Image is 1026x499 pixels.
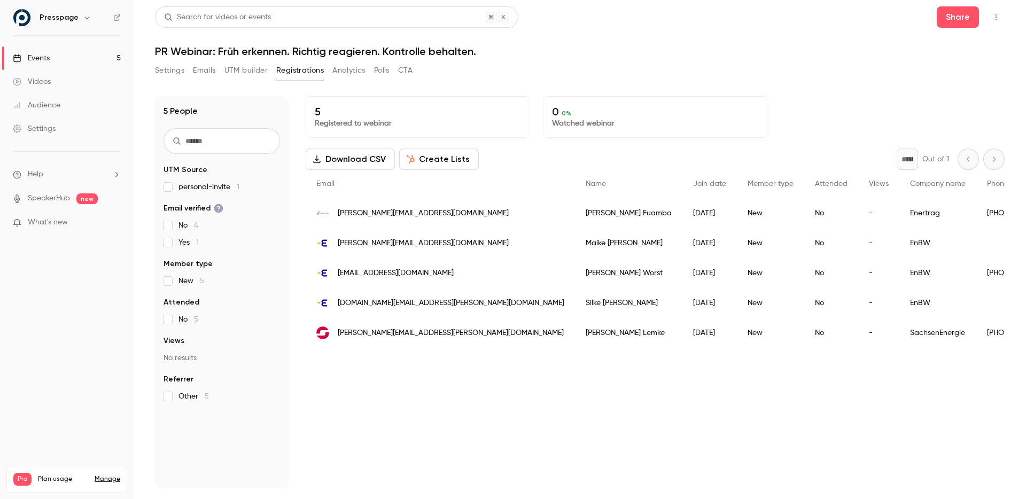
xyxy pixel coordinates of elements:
div: Audience [13,100,60,111]
span: Referrer [164,374,193,385]
span: personal-invite [178,182,239,192]
span: new [76,193,98,204]
span: 4 [194,222,198,229]
div: [DATE] [682,198,737,228]
div: EnBW [899,228,976,258]
div: No [804,228,858,258]
div: New [737,228,804,258]
span: Attended [164,297,199,308]
h1: 5 People [164,105,198,118]
div: Search for videos or events [164,12,271,23]
div: [DATE] [682,228,737,258]
img: enbw.com [316,237,329,250]
div: - [858,198,899,228]
span: Views [869,180,889,188]
div: Enertrag [899,198,976,228]
span: 1 [196,239,199,246]
span: [EMAIL_ADDRESS][DOMAIN_NAME] [338,268,454,279]
span: [DOMAIN_NAME][EMAIL_ADDRESS][PERSON_NAME][DOMAIN_NAME] [338,298,564,309]
span: Pro [13,473,32,486]
span: No [178,314,198,325]
div: - [858,228,899,258]
span: Company name [910,180,966,188]
iframe: Noticeable Trigger [108,218,121,228]
div: - [858,288,899,318]
span: Views [164,336,184,346]
div: Settings [13,123,56,134]
div: [DATE] [682,288,737,318]
img: enbw.com [316,267,329,279]
button: UTM builder [224,62,268,79]
div: New [737,258,804,288]
div: [DATE] [682,318,737,348]
div: [PERSON_NAME] Fuamba [575,198,682,228]
div: SachsenEnergie [899,318,976,348]
p: Registered to webinar [315,118,521,129]
img: sachsenenergie.de [316,326,329,339]
h6: Presspage [40,12,79,23]
span: 1 [237,183,239,191]
a: SpeakerHub [28,193,70,204]
span: 5 [200,277,204,285]
span: Help [28,169,43,180]
span: Email [316,180,335,188]
div: - [858,258,899,288]
div: No [804,318,858,348]
span: 5 [205,393,209,400]
div: [DATE] [682,258,737,288]
button: Polls [374,62,390,79]
div: Videos [13,76,51,87]
p: No results [164,353,280,363]
div: Silke [PERSON_NAME] [575,288,682,318]
div: No [804,288,858,318]
span: Attended [815,180,848,188]
span: Member type [748,180,794,188]
button: Analytics [332,62,366,79]
div: [PERSON_NAME] Worst [575,258,682,288]
section: facet-groups [164,165,280,402]
span: New [178,276,204,286]
span: [PERSON_NAME][EMAIL_ADDRESS][PERSON_NAME][DOMAIN_NAME] [338,328,564,339]
div: New [737,318,804,348]
div: No [804,258,858,288]
p: 0 [552,105,758,118]
span: Member type [164,259,213,269]
div: - [858,318,899,348]
span: 0 % [562,110,571,117]
span: UTM Source [164,165,207,175]
p: 5 [315,105,521,118]
button: Share [937,6,979,28]
img: Presspage [13,9,30,26]
span: Other [178,391,209,402]
span: Email verified [164,203,223,214]
div: EnBW [899,288,976,318]
span: What's new [28,217,68,228]
div: No [804,198,858,228]
button: Download CSV [306,149,395,170]
p: Out of 1 [922,154,949,165]
span: [PERSON_NAME][EMAIL_ADDRESS][DOMAIN_NAME] [338,238,509,249]
button: Create Lists [399,149,479,170]
div: Events [13,53,50,64]
button: Registrations [276,62,324,79]
img: enbw.com [316,297,329,309]
span: Plan usage [38,475,88,484]
span: 5 [194,316,198,323]
div: EnBW [899,258,976,288]
div: New [737,288,804,318]
img: enertrag.com [316,207,329,220]
p: Watched webinar [552,118,758,129]
div: New [737,198,804,228]
button: Settings [155,62,184,79]
span: No [178,220,198,231]
button: CTA [398,62,413,79]
span: Name [586,180,606,188]
span: Join date [693,180,726,188]
li: help-dropdown-opener [13,169,121,180]
a: Manage [95,475,120,484]
span: [PERSON_NAME][EMAIL_ADDRESS][DOMAIN_NAME] [338,208,509,219]
span: Yes [178,237,199,248]
div: Maike [PERSON_NAME] [575,228,682,258]
div: [PERSON_NAME] Lemke [575,318,682,348]
button: Emails [193,62,215,79]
